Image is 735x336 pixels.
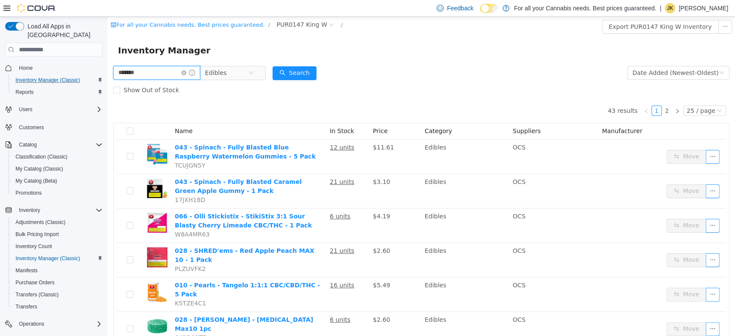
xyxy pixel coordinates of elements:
span: W8A4MR63 [67,214,102,221]
u: 6 units [222,299,243,306]
span: Classification (Classic) [16,153,68,160]
span: Home [16,62,102,73]
span: Inventory Manager (Classic) [12,253,102,264]
span: Inventory [19,207,40,214]
button: icon: swapMove [559,202,599,216]
a: Bulk Pricing Import [12,229,62,240]
a: 043 - Spinach - Fully Blasted Caramel Green Apple Gummy - 1 Pack [67,162,194,177]
img: 028 - SHRED'ems - Red Apple Peach MAX 10 - 1 Pack hero shot [39,230,60,251]
span: Transfers (Classic) [12,289,102,300]
button: Reports [9,86,106,98]
span: $2.60 [265,299,282,306]
span: Adjustments (Classic) [16,219,65,226]
i: icon: down [609,91,614,97]
span: OCS [405,127,418,134]
span: 642D62TT [67,317,98,324]
span: Users [16,104,102,115]
button: Users [2,103,106,115]
img: 043 - Spinach - Fully Blasted Caramel Green Apple Gummy - 1 Pack hero shot [39,161,60,182]
button: icon: ellipsis [611,3,624,17]
span: JK [667,3,673,13]
span: Load All Apps in [GEOGRAPHIC_DATA] [24,22,102,39]
i: icon: right [567,92,572,97]
i: icon: info-circle [81,53,87,59]
a: 1 [544,89,554,99]
button: Home [2,62,106,74]
a: Inventory Manager (Classic) [12,75,84,85]
a: Promotions [12,188,45,198]
button: Purchase Orders [9,277,106,289]
span: Transfers [12,302,102,312]
td: Edibles [313,226,402,261]
span: Bulk Pricing Import [16,231,59,238]
button: Customers [2,121,106,133]
span: OCS [405,265,418,272]
img: 066 - Olli Stickistix - StikiStix 3:1 Sour Blasty Cherry Limeade CBC/THC - 1 Pack hero shot [39,195,60,217]
button: icon: swapMove [559,305,599,319]
span: Show Out of Stock [12,70,75,77]
span: $4.19 [265,196,282,203]
span: Inventory Manager (Classic) [12,75,102,85]
button: Inventory [16,205,43,215]
span: PUR0147 King W [169,3,220,12]
span: Operations [16,319,102,329]
a: Inventory Count [12,241,56,252]
button: Inventory Manager (Classic) [9,74,106,86]
img: 043 - Spinach - Fully Blasted Blue Raspberry Watermelon Gummies - 5 Pack hero shot [39,126,60,148]
span: Customers [19,124,44,131]
p: | [660,3,661,13]
span: Transfers [16,303,37,310]
li: Next Page [564,89,575,99]
button: Transfers [9,301,106,313]
button: Operations [2,318,106,330]
a: My Catalog (Classic) [12,164,67,174]
u: 6 units [222,196,243,203]
button: Promotions [9,187,106,199]
button: Manifests [9,264,106,277]
button: icon: ellipsis [598,305,612,319]
span: / [161,5,162,11]
span: Transfers (Classic) [16,291,59,298]
button: Bulk Pricing Import [9,228,106,240]
button: Inventory Count [9,240,106,252]
button: Users [16,104,36,115]
span: OCS [405,230,418,237]
button: icon: swapMove [559,271,599,285]
i: icon: close-circle [74,53,79,59]
span: 17JXH18D [67,180,98,187]
button: icon: ellipsis [598,236,612,250]
button: Adjustments (Classic) [9,216,106,228]
span: My Catalog (Classic) [16,165,63,172]
p: [PERSON_NAME] [679,3,728,13]
a: 2 [555,89,564,99]
span: Customers [16,121,102,132]
button: My Catalog (Beta) [9,175,106,187]
span: $2.60 [265,230,282,237]
span: Promotions [12,188,102,198]
button: Operations [16,319,48,329]
button: icon: ellipsis [598,202,612,216]
i: icon: left [536,92,541,97]
span: Inventory Count [16,243,52,250]
span: Suppliers [405,111,433,118]
button: icon: searchSearch [165,50,209,63]
a: Purchase Orders [12,277,58,288]
span: Manifests [16,267,37,274]
a: Transfers (Classic) [12,289,62,300]
td: Edibles [313,157,402,192]
span: Inventory Manager [10,27,108,40]
span: Category [317,111,344,118]
span: Reports [16,89,34,96]
a: Inventory Manager (Classic) [12,253,84,264]
i: icon: shop [3,5,9,11]
span: Inventory [16,205,102,215]
button: icon: ellipsis [598,168,612,181]
span: Purchase Orders [16,279,55,286]
a: 066 - Olli Stickistix - StikiStix 3:1 Sour Blasty Cherry Limeade CBC/THC - 1 Pack [67,196,204,212]
td: Edibles [313,261,402,295]
a: Adjustments (Classic) [12,217,69,227]
span: / [233,5,235,11]
button: Catalog [16,140,40,150]
td: Edibles [313,192,402,226]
